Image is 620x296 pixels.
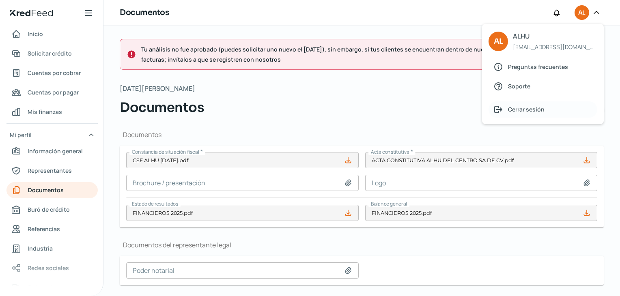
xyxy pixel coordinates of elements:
[6,182,98,198] a: Documentos
[6,202,98,218] a: Buró de crédito
[10,130,32,140] span: Mi perfil
[28,48,72,58] span: Solicitar crédito
[6,163,98,179] a: Representantes
[120,83,195,94] span: [DATE][PERSON_NAME]
[132,200,178,207] span: Estado de resultados
[28,87,79,97] span: Cuentas por pagar
[141,44,597,64] span: Tu análisis no fue aprobado (puedes solicitar uno nuevo el [DATE]), sin embargo, si tus clientes ...
[508,81,530,91] span: Soporte
[28,68,81,78] span: Cuentas por cobrar
[6,65,98,81] a: Cuentas por cobrar
[132,148,199,155] span: Constancia de situación fiscal
[28,263,69,273] span: Redes sociales
[513,30,597,42] span: ALHU
[120,7,169,19] h1: Documentos
[6,26,98,42] a: Inicio
[120,130,604,139] h1: Documentos
[28,243,53,253] span: Industria
[6,260,98,276] a: Redes sociales
[120,98,204,117] span: Documentos
[28,224,60,234] span: Referencias
[371,148,409,155] span: Acta constitutiva
[28,107,62,117] span: Mis finanzas
[28,282,53,292] span: Colateral
[6,143,98,159] a: Información general
[6,240,98,257] a: Industria
[508,104,545,114] span: Cerrar sesión
[6,104,98,120] a: Mis finanzas
[6,84,98,101] a: Cuentas por pagar
[28,165,72,176] span: Representantes
[28,29,43,39] span: Inicio
[6,279,98,296] a: Colateral
[28,204,70,214] span: Buró de crédito
[371,200,407,207] span: Balance general
[513,42,597,52] span: [EMAIL_ADDRESS][DOMAIN_NAME]
[28,146,83,156] span: Información general
[508,62,568,72] span: Preguntas frecuentes
[578,8,585,18] span: AL
[494,35,503,48] span: AL
[6,45,98,62] a: Solicitar crédito
[120,240,604,249] h1: Documentos del representante legal
[6,221,98,237] a: Referencias
[28,185,64,195] span: Documentos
